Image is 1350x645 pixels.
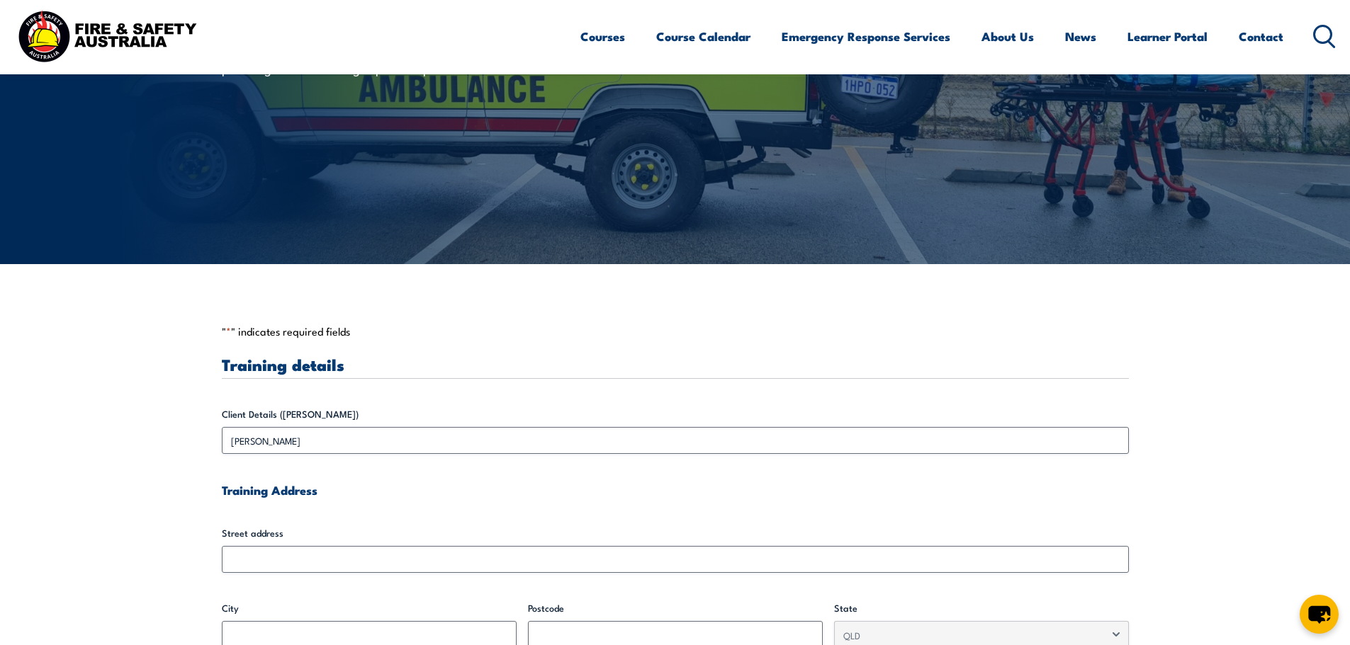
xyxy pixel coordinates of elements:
label: Postcode [528,601,823,615]
h3: Training details [222,356,1129,372]
a: Course Calendar [656,18,750,55]
h4: Training Address [222,482,1129,498]
a: Emergency Response Services [782,18,950,55]
label: Client Details ([PERSON_NAME]) [222,407,1129,421]
label: City [222,601,517,615]
a: Learner Portal [1127,18,1208,55]
a: About Us [981,18,1034,55]
a: News [1065,18,1096,55]
a: Courses [580,18,625,55]
p: " " indicates required fields [222,324,1129,338]
label: Street address [222,526,1129,540]
button: chat-button [1300,595,1339,634]
label: State [834,601,1129,615]
a: Contact [1239,18,1283,55]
